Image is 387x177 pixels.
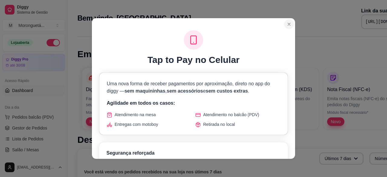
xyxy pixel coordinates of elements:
[107,80,280,95] p: Uma nova forma de receber pagamentos por aproximação, direto no app do diggy — , e .
[115,112,156,118] span: Atendimento na mesa
[106,149,281,157] h3: Segurança reforçada
[203,112,259,118] span: Atendimento no balcão (PDV)
[115,121,158,127] span: Entregas com motoboy
[107,100,280,107] p: Agilidade em todos os casos:
[284,19,294,29] button: Close
[106,158,281,176] p: Além disso, você reduz fraudes, evita golpes e garanta muito mais segurança nos seus recebimentos...
[203,121,235,127] span: Retirada no local
[148,54,240,65] h1: Tap to Pay no Celular
[206,88,248,93] span: sem custos extras
[125,88,165,93] span: sem maquininhas
[167,88,203,93] span: sem acessórios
